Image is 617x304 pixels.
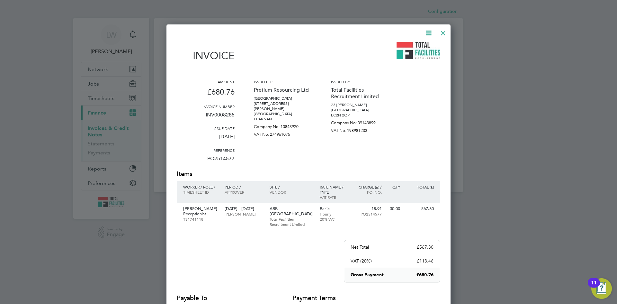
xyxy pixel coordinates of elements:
[331,79,389,84] h3: Issued by
[177,131,235,148] p: [DATE]
[183,189,218,195] p: Timesheet ID
[331,113,389,118] p: EC2N 2QP
[331,102,389,107] p: 23 [PERSON_NAME]
[177,84,235,104] p: £680.76
[388,184,400,189] p: QTY
[254,96,312,101] p: [GEOGRAPHIC_DATA]
[177,50,235,62] h1: Invoice
[331,118,389,125] p: Company No: 09143899
[417,258,434,264] p: £113.46
[254,101,312,111] p: [STREET_ADDRESS][PERSON_NAME]
[351,258,372,264] p: VAT (20%)
[225,189,263,195] p: Approver
[417,244,434,250] p: £567.30
[320,216,348,222] p: 20% VAT
[177,104,235,109] h3: Invoice number
[270,206,313,216] p: ABB - [GEOGRAPHIC_DATA]
[331,125,389,133] p: VAT No: 198981233
[320,211,348,216] p: Hourly
[591,278,612,299] button: Open Resource Center, 11 new notifications
[388,206,400,211] p: 30.00
[225,206,263,211] p: [DATE] - [DATE]
[177,109,235,126] p: INV0008285
[254,79,312,84] h3: Issued to
[354,206,382,211] p: 18.91
[331,107,389,113] p: [GEOGRAPHIC_DATA]
[351,272,384,278] p: Gross Payment
[177,148,235,153] h3: Reference
[354,184,382,189] p: Charge (£) /
[397,42,440,59] img: tfrecruitment-logo-remittance.png
[177,126,235,131] h3: Issue date
[254,111,312,116] p: [GEOGRAPHIC_DATA]
[177,170,440,179] h2: Items
[591,283,597,291] div: 11
[320,184,348,195] p: Rate name / type
[183,211,218,216] p: Receptionist
[270,216,313,227] p: Total Facilities Recruitment Limited
[354,189,382,195] p: Po. No.
[183,184,218,189] p: Worker / Role /
[183,216,218,222] p: TS1741118
[354,211,382,216] p: PO2514577
[331,84,389,102] p: Total Facilities Recruitment Limited
[177,294,273,303] h2: Payable to
[416,272,434,278] p: £680.76
[320,206,348,211] p: Basic
[270,184,313,189] p: Site /
[407,184,434,189] p: Total (£)
[254,122,312,129] p: Company No: 10843920
[407,206,434,211] p: 567.30
[225,184,263,189] p: Period /
[351,244,369,250] p: Net Total
[177,79,235,84] h3: Amount
[254,84,312,96] p: Pretium Resourcing Ltd
[270,189,313,195] p: Vendor
[177,153,235,170] p: PO2514577
[254,116,312,122] p: EC4R 9AN
[183,206,218,211] p: [PERSON_NAME]
[254,129,312,137] p: VAT No: 274961075
[225,211,263,216] p: [PERSON_NAME]
[292,294,350,303] h2: Payment terms
[320,195,348,200] p: VAT rate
